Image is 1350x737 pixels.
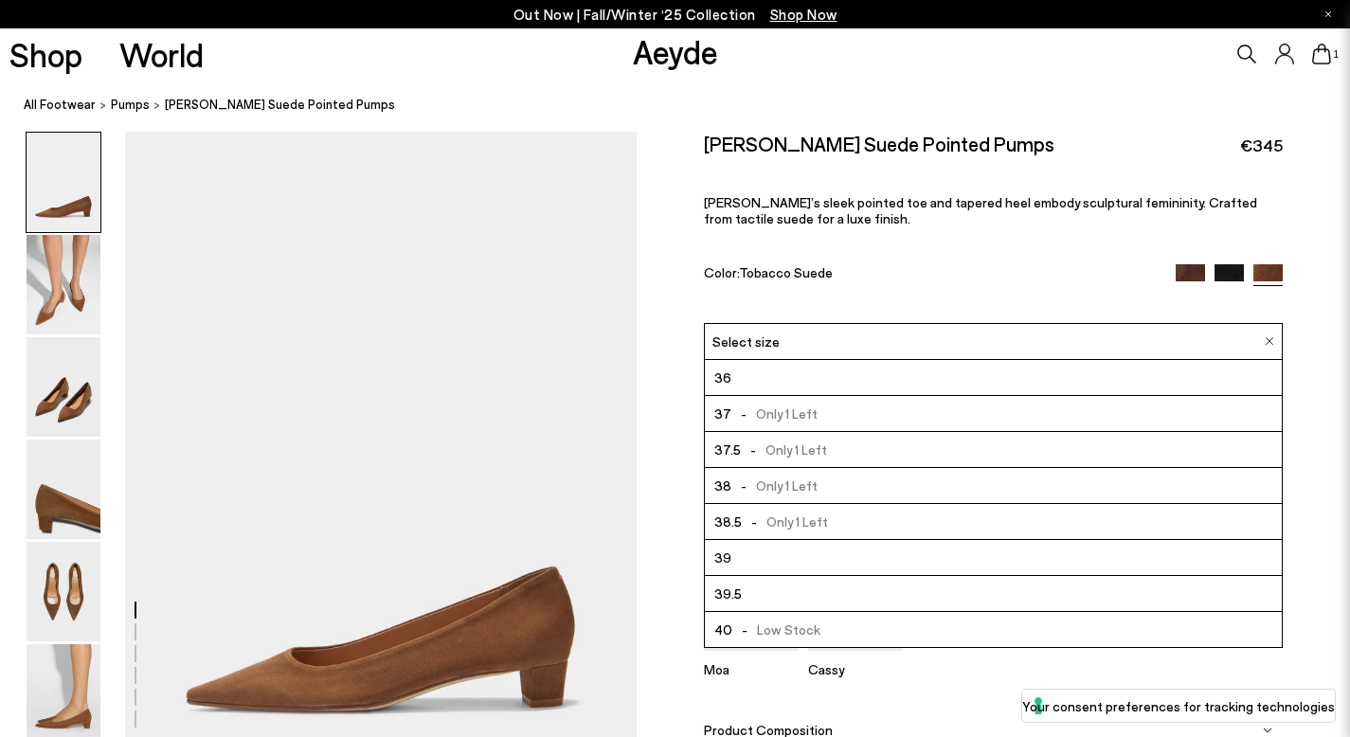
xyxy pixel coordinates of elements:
[714,438,741,461] span: 37.5
[111,95,150,115] a: pumps
[24,80,1350,132] nav: breadcrumb
[633,31,718,71] a: Aeyde
[1331,49,1341,60] span: 1
[165,95,395,115] span: [PERSON_NAME] Suede Pointed Pumps
[27,133,100,232] img: Judi Suede Pointed Pumps - Image 1
[119,38,204,71] a: World
[27,337,100,437] img: Judi Suede Pointed Pumps - Image 3
[731,402,818,425] span: Only 1 Left
[704,661,799,677] p: Moa
[1240,134,1283,157] span: €345
[714,366,731,389] span: 36
[731,405,756,422] span: -
[9,38,82,71] a: Shop
[1022,690,1335,722] button: Your consent preferences for tracking technologies
[27,235,100,334] img: Judi Suede Pointed Pumps - Image 2
[714,402,731,425] span: 37
[513,3,837,27] p: Out Now | Fall/Winter ‘25 Collection
[111,97,150,112] span: pumps
[712,332,780,351] span: Select size
[714,510,742,533] span: 38.5
[704,194,1282,226] p: [PERSON_NAME]’s sleek pointed toe and tapered heel embody sculptural femininity. Crafted from tac...
[731,474,818,497] span: Only 1 Left
[1022,696,1335,716] label: Your consent preferences for tracking technologies
[714,546,731,569] span: 39
[714,582,742,605] span: 39.5
[704,264,1157,286] div: Color:
[732,621,757,638] span: -
[741,441,765,458] span: -
[27,440,100,539] img: Judi Suede Pointed Pumps - Image 4
[1312,44,1331,64] a: 1
[1263,726,1272,735] img: svg%3E
[739,264,833,280] span: Tobacco Suede
[742,513,766,530] span: -
[770,6,837,23] span: Navigate to /collections/new-in
[714,618,732,641] span: 40
[704,132,1054,155] h2: [PERSON_NAME] Suede Pointed Pumps
[714,474,731,497] span: 38
[808,661,903,677] p: Cassy
[742,510,828,533] span: Only 1 Left
[732,618,820,641] span: Low Stock
[27,542,100,641] img: Judi Suede Pointed Pumps - Image 5
[741,438,827,461] span: Only 1 Left
[731,477,756,494] span: -
[24,95,96,115] a: All Footwear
